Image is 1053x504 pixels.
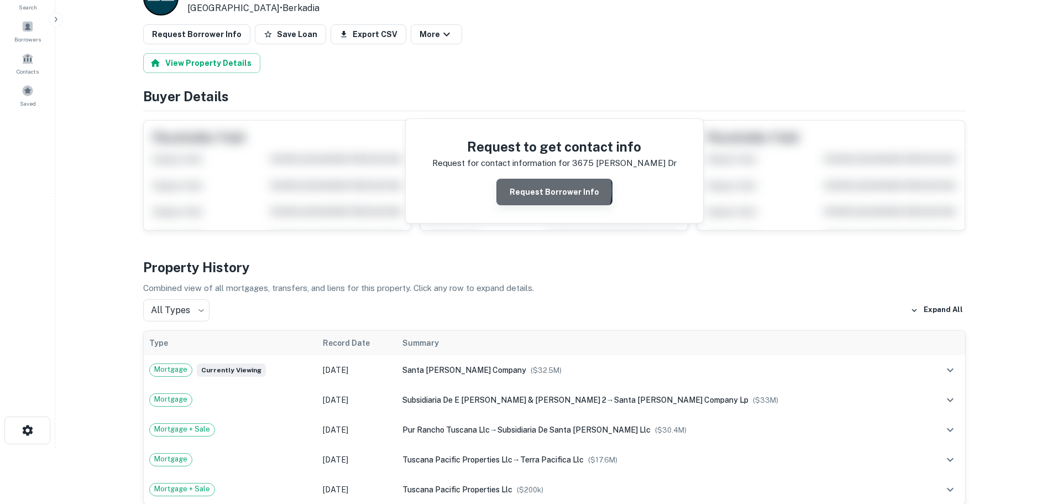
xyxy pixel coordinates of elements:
span: Mortgage [150,364,192,375]
span: pur rancho tuscana llc [402,425,490,434]
span: ($ 30.4M ) [655,426,687,434]
div: → [402,394,919,406]
span: tuscana pacific properties llc [402,485,512,494]
button: Request Borrower Info [496,179,612,205]
span: ($ 33M ) [753,396,778,404]
h4: Buyer Details [143,86,966,106]
td: [DATE] [317,415,396,445]
span: ($ 200k ) [517,486,543,494]
span: santa [PERSON_NAME] company [402,366,526,375]
div: All Types [143,299,209,321]
span: subsidiaria de santa [PERSON_NAME] llc [497,425,651,434]
a: Contacts [3,48,52,78]
td: [DATE] [317,355,396,385]
th: Summary [397,331,924,355]
span: santa [PERSON_NAME] company lp [614,396,748,404]
h4: Property History [143,257,966,277]
span: Mortgage + Sale [150,424,214,435]
span: Mortgage [150,394,192,405]
button: expand row [941,450,960,469]
a: Berkadia [282,3,319,13]
iframe: Chat Widget [998,415,1053,469]
span: Contacts [17,67,39,76]
span: ($ 32.5M ) [531,366,562,375]
button: Save Loan [255,24,326,44]
a: Saved [3,80,52,110]
td: [DATE] [317,445,396,475]
button: expand row [941,391,960,409]
p: [GEOGRAPHIC_DATA] • [187,2,521,15]
span: Saved [20,99,36,108]
span: Borrowers [14,35,41,44]
span: Search [19,3,37,12]
button: Export CSV [331,24,406,44]
td: [DATE] [317,385,396,415]
button: expand row [941,361,960,380]
p: 3675 [PERSON_NAME] dr [572,157,677,170]
button: View Property Details [143,53,260,73]
div: → [402,454,919,466]
span: terra pacifica llc [520,455,584,464]
th: Type [144,331,318,355]
button: Request Borrower Info [143,24,250,44]
button: Expand All [908,302,966,319]
span: Mortgage + Sale [150,484,214,495]
th: Record Date [317,331,396,355]
span: subsidiaria de e [PERSON_NAME] & [PERSON_NAME] 2 [402,396,606,404]
span: tuscana pacific properties llc [402,455,512,464]
button: More [411,24,462,44]
a: Borrowers [3,16,52,46]
button: expand row [941,480,960,499]
button: expand row [941,420,960,439]
p: Combined view of all mortgages, transfers, and liens for this property. Click any row to expand d... [143,282,966,295]
span: ($ 17.6M ) [588,456,617,464]
span: Mortgage [150,454,192,465]
p: Request for contact information for [432,157,570,170]
span: Currently viewing [197,363,266,377]
div: → [402,424,919,436]
h4: Request to get contact info [432,137,677,157]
